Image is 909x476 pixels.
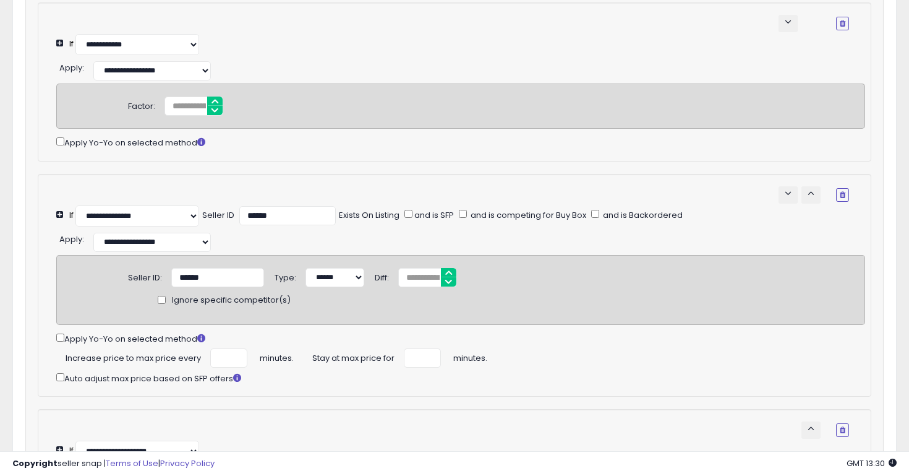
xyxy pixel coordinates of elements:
div: Apply Yo-Yo on selected method [56,331,865,345]
span: keyboard_arrow_down [782,16,794,28]
span: keyboard_arrow_down [782,188,794,199]
div: seller snap | | [12,458,215,470]
i: Remove Condition [840,20,845,27]
div: Diff: [375,268,389,284]
strong: Copyright [12,457,58,469]
button: keyboard_arrow_up [801,422,821,439]
span: and is SFP [412,209,454,221]
span: and is competing for Buy Box [469,209,586,221]
span: minutes. [453,348,487,365]
span: minutes. [260,348,294,365]
span: 2025-10-14 13:30 GMT [847,457,897,469]
span: Ignore specific competitor(s) [172,295,291,306]
i: Remove Condition [840,191,845,199]
button: keyboard_arrow_down [779,186,798,204]
div: Exists On Listing [339,210,399,222]
button: keyboard_arrow_up [801,186,821,204]
span: keyboard_arrow_up [805,423,817,435]
span: and is Backordered [601,209,683,221]
span: keyboard_arrow_up [805,188,817,199]
div: Seller ID [202,210,234,222]
a: Terms of Use [106,457,158,469]
div: Apply Yo-Yo on selected method [56,135,865,149]
span: Apply [59,62,82,74]
span: Stay at max price for [312,348,395,365]
div: Seller ID: [128,268,162,284]
div: Factor: [128,97,155,113]
div: : [59,230,84,246]
i: Remove Condition [840,426,845,434]
div: : [59,58,84,74]
span: Increase price to max price every [66,348,201,365]
a: Privacy Policy [160,457,215,469]
button: keyboard_arrow_down [779,15,798,32]
div: Type: [275,268,296,284]
span: Apply [59,233,82,245]
div: Auto adjust max price based on SFP offers [56,371,865,385]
